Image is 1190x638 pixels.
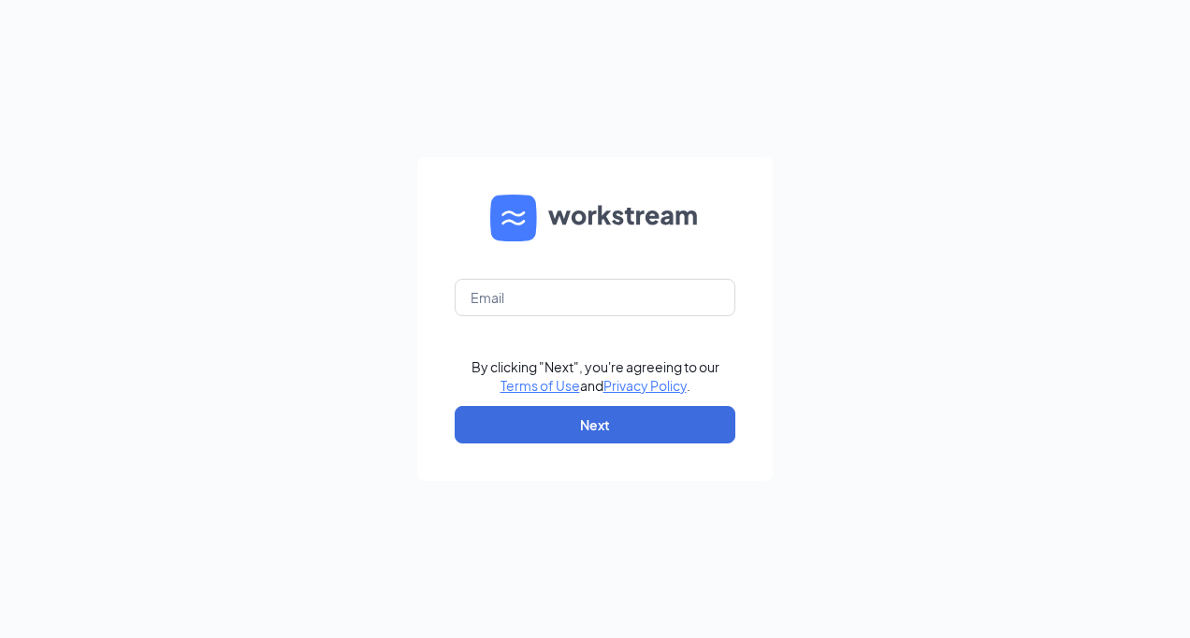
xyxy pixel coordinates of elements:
[455,406,735,443] button: Next
[472,357,719,395] div: By clicking "Next", you're agreeing to our and .
[490,195,700,241] img: WS logo and Workstream text
[455,279,735,316] input: Email
[603,377,687,394] a: Privacy Policy
[501,377,580,394] a: Terms of Use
